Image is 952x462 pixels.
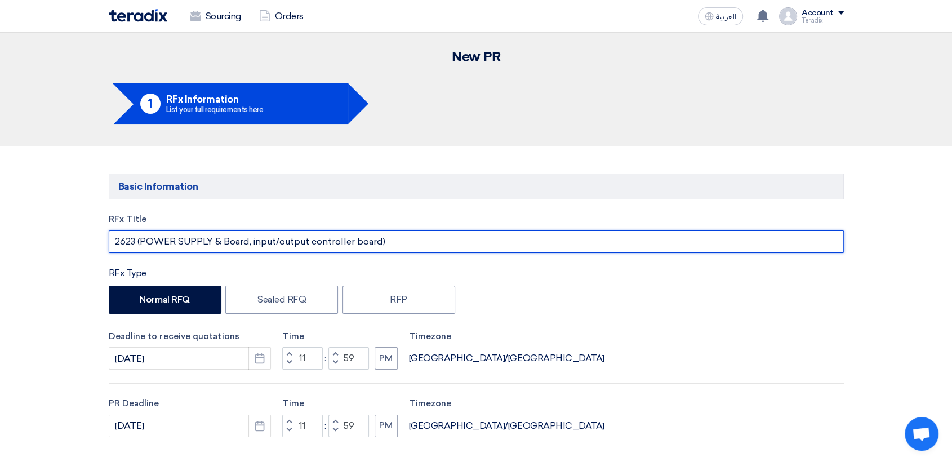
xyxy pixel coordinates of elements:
button: PM [375,347,398,370]
div: Open chat [905,417,938,451]
input: yyyy-mm-dd [109,347,271,370]
div: List your full requirements here [166,106,264,113]
div: Account [802,8,834,18]
label: Deadline to receive quotations [109,330,271,343]
input: PR Deadline [109,415,271,437]
img: Teradix logo [109,9,167,22]
input: Minutes [328,347,369,370]
button: العربية [698,7,743,25]
label: Time [282,330,398,343]
h2: New PR [109,50,844,65]
input: Hours [282,415,323,437]
a: Orders [250,4,313,29]
label: Timezone [409,330,604,343]
div: RFx Type [109,266,844,280]
div: 1 [140,94,161,114]
h5: Basic Information [109,174,844,199]
label: Time [282,397,398,410]
input: e.g. New ERP System, Server Visualization Project... [109,230,844,253]
div: : [323,352,328,365]
div: Teradix [802,17,844,24]
span: العربية [716,13,736,21]
button: PM [375,415,398,437]
img: profile_test.png [779,7,797,25]
label: Normal RFQ [109,286,221,314]
label: RFx Title [109,213,844,226]
div: [GEOGRAPHIC_DATA]/[GEOGRAPHIC_DATA] [409,419,604,433]
label: Sealed RFQ [225,286,338,314]
input: Minutes [328,415,369,437]
label: Timezone [409,397,604,410]
label: RFP [342,286,455,314]
div: : [323,419,328,433]
div: [GEOGRAPHIC_DATA]/[GEOGRAPHIC_DATA] [409,352,604,365]
a: Sourcing [181,4,250,29]
label: PR Deadline [109,397,271,410]
input: Hours [282,347,323,370]
h5: RFx Information [166,94,264,104]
